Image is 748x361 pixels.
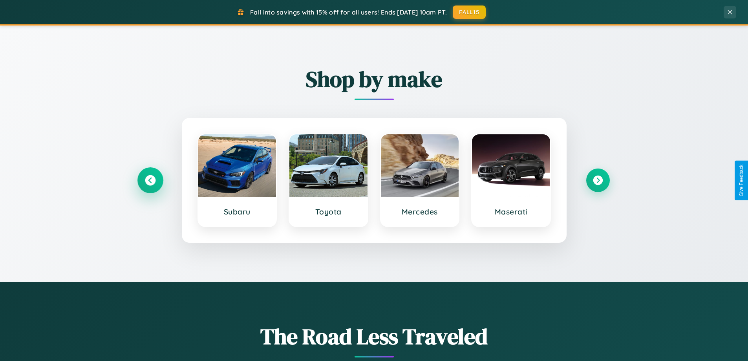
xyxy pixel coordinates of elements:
[453,5,486,19] button: FALL15
[250,8,447,16] span: Fall into savings with 15% off for all users! Ends [DATE] 10am PT.
[139,321,610,352] h1: The Road Less Traveled
[739,165,744,196] div: Give Feedback
[389,207,451,216] h3: Mercedes
[480,207,542,216] h3: Maserati
[297,207,360,216] h3: Toyota
[206,207,269,216] h3: Subaru
[139,64,610,94] h2: Shop by make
